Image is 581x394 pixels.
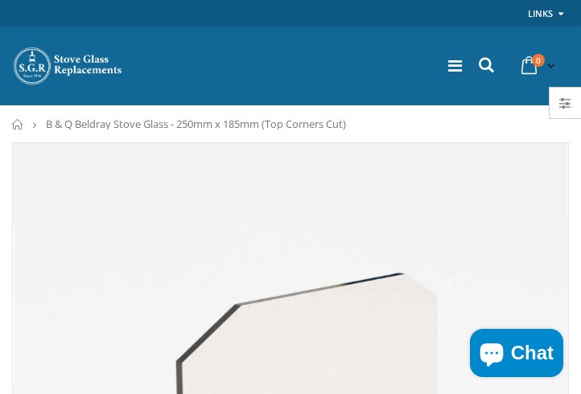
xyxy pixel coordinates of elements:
[532,54,545,67] span: 0
[12,119,24,129] a: Home
[465,329,568,381] inbox-online-store-chat: Shopify online store chat
[46,117,346,131] span: B & Q Beldray Stove Glass - 250mm x 185mm (Top Corners Cut)
[448,55,462,76] a: Menu
[12,46,125,86] img: Stove Glass Replacement
[515,50,558,81] a: 0
[528,3,553,23] a: Links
